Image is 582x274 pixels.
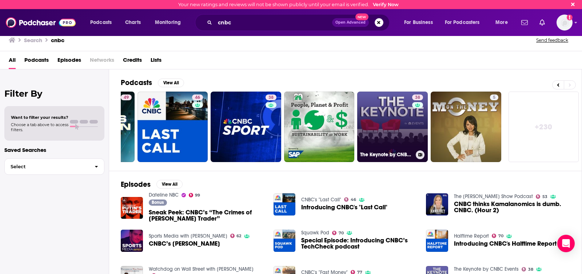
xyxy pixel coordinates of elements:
[11,122,68,132] span: Choose a tab above to access filters.
[4,88,104,99] h2: Filter By
[9,54,16,69] a: All
[557,235,575,252] div: Open Intercom Messenger
[490,94,498,100] a: 5
[274,230,296,252] img: Special Episode: Introducing CNBC’s TechCheck podcast
[236,234,241,238] span: 62
[445,17,480,28] span: For Podcasters
[431,92,501,162] a: 5
[6,16,76,29] img: Podchaser - Follow, Share and Rate Podcasts
[120,17,145,28] a: Charts
[121,197,143,219] img: Sneak Peek: CNBC’s “The Crimes of Putin’s Trader”
[90,17,112,28] span: Podcasts
[399,17,442,28] button: open menu
[335,21,366,24] span: Open Advanced
[121,180,183,189] a: EpisodesView All
[151,54,162,69] a: Lists
[332,18,369,27] button: Open AdvancedNew
[360,152,413,158] h3: The Keynote by CNBC Events
[121,230,143,252] a: CNBC’s Alex Sherman
[454,266,519,272] a: The Keynote by CNBC Events
[156,180,183,189] button: View All
[534,37,570,43] button: Send feedback
[557,15,573,31] button: Show profile menu
[495,17,508,28] span: More
[211,92,281,162] a: 38
[557,15,573,31] img: User Profile
[351,198,356,201] span: 46
[415,94,420,101] span: 38
[536,194,547,199] a: 53
[454,193,533,200] a: The Annie Frey Show Podcast
[454,241,557,247] a: Introducing CNBC's Halftime Report
[528,268,533,271] span: 38
[178,2,399,7] div: Your new ratings and reviews will not be shown publicly until your email is verified.
[426,230,448,252] img: Introducing CNBC's Halftime Report
[121,180,151,189] h2: Episodes
[195,94,200,101] span: 46
[202,14,396,31] div: Search podcasts, credits, & more...
[542,195,547,198] span: 53
[121,94,132,100] a: 49
[230,234,242,238] a: 62
[4,146,104,153] p: Saved Searches
[301,197,341,203] a: CNBC's "Last Call"
[492,234,503,238] a: 70
[557,15,573,31] span: Logged in as DanHaggerty
[24,37,42,44] h3: Search
[192,94,203,100] a: 46
[454,233,489,239] a: Halftime Report
[454,201,570,213] a: CNBC thinks Kamalanomics is dumb. CNBC. (Hour 2)
[123,54,142,69] a: Credits
[90,54,114,69] span: Networks
[24,54,49,69] a: Podcasts
[137,92,208,162] a: 46
[357,271,362,274] span: 77
[301,204,387,210] a: Introducing CNBC's "Last Call"
[5,164,89,169] span: Select
[274,193,296,215] a: Introducing CNBC's "Last Call"
[124,94,129,101] span: 49
[152,200,164,205] span: Bonus
[498,234,503,238] span: 70
[301,237,417,250] a: Special Episode: Introducing CNBC’s TechCheck podcast
[522,267,533,271] a: 38
[490,17,517,28] button: open menu
[158,78,184,87] button: View All
[149,241,220,247] a: CNBC’s Alex Sherman
[332,231,344,235] a: 70
[301,230,329,236] a: Squawk Pod
[121,78,152,87] h2: Podcasts
[57,54,81,69] a: Episodes
[149,241,220,247] span: CNBC’s [PERSON_NAME]
[121,78,184,87] a: PodcastsView All
[189,193,200,197] a: 99
[493,94,495,101] span: 5
[426,193,448,215] img: CNBC thinks Kamalanomics is dumb. CNBC. (Hour 2)
[4,158,104,175] button: Select
[355,13,368,20] span: New
[51,37,64,44] h3: cnbc
[149,209,265,222] a: Sneak Peek: CNBC’s “The Crimes of Putin’s Trader”
[11,115,68,120] span: Want to filter your results?
[537,16,548,29] a: Show notifications dropdown
[344,197,356,202] a: 46
[85,17,121,28] button: open menu
[268,94,274,101] span: 38
[155,17,181,28] span: Monitoring
[567,15,573,20] svg: Email not verified
[440,17,490,28] button: open menu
